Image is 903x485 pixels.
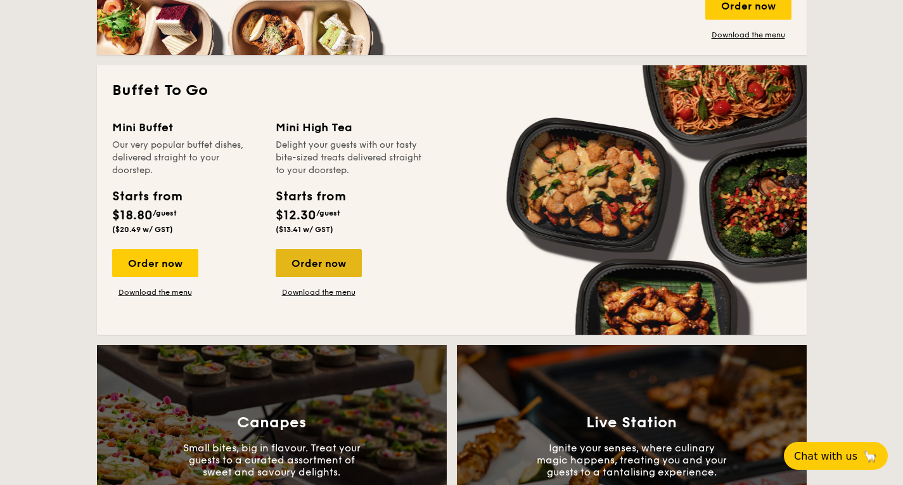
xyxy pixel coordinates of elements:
[586,414,677,432] h3: Live Station
[276,139,424,177] div: Delight your guests with our tasty bite-sized treats delivered straight to your doorstep.
[794,450,857,462] span: Chat with us
[705,30,791,40] a: Download the menu
[237,414,306,432] h3: Canapes
[112,225,173,234] span: ($20.49 w/ GST)
[112,81,791,101] h2: Buffet To Go
[112,249,198,277] div: Order now
[177,442,367,478] p: Small bites, big in flavour. Treat your guests to a curated assortment of sweet and savoury delig...
[276,187,345,206] div: Starts from
[276,287,362,297] a: Download the menu
[112,208,153,223] span: $18.80
[537,442,727,478] p: Ignite your senses, where culinary magic happens, treating you and your guests to a tantalising e...
[112,287,198,297] a: Download the menu
[862,449,878,463] span: 🦙
[153,209,177,217] span: /guest
[316,209,340,217] span: /guest
[276,249,362,277] div: Order now
[276,225,333,234] span: ($13.41 w/ GST)
[112,139,260,177] div: Our very popular buffet dishes, delivered straight to your doorstep.
[784,442,888,470] button: Chat with us🦙
[112,119,260,136] div: Mini Buffet
[276,208,316,223] span: $12.30
[112,187,181,206] div: Starts from
[276,119,424,136] div: Mini High Tea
